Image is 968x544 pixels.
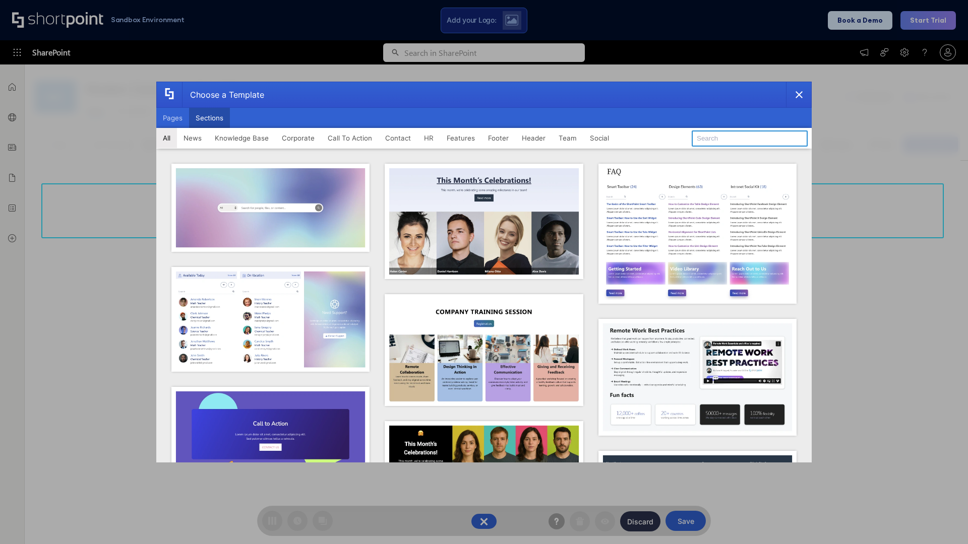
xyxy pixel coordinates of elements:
[786,427,968,544] iframe: Chat Widget
[552,128,583,148] button: Team
[177,128,208,148] button: News
[481,128,515,148] button: Footer
[321,128,379,148] button: Call To Action
[156,128,177,148] button: All
[156,108,189,128] button: Pages
[156,82,812,462] div: template selector
[440,128,481,148] button: Features
[417,128,440,148] button: HR
[182,82,264,107] div: Choose a Template
[379,128,417,148] button: Contact
[275,128,321,148] button: Corporate
[189,108,230,128] button: Sections
[515,128,552,148] button: Header
[208,128,275,148] button: Knowledge Base
[583,128,616,148] button: Social
[692,130,808,147] input: Search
